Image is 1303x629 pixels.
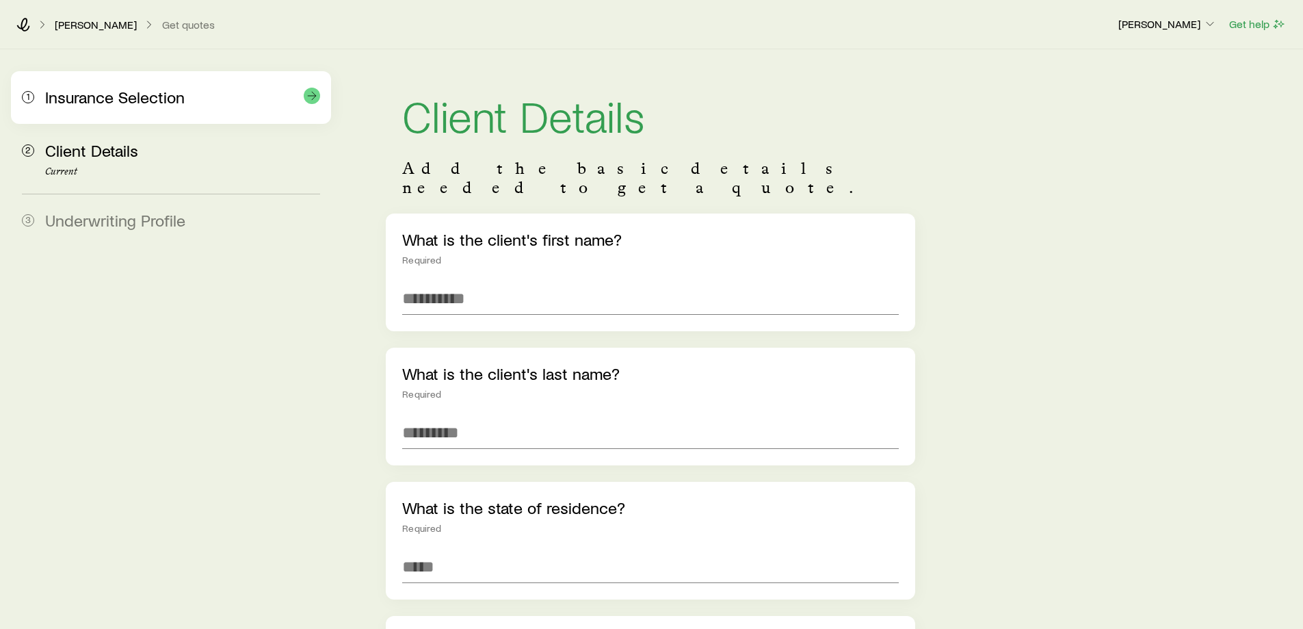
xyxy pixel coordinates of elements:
p: What is the client's last name? [402,364,898,383]
span: 1 [22,91,34,103]
p: What is the client's first name? [402,230,898,249]
h1: Client Details [402,93,898,137]
p: [PERSON_NAME] [1118,17,1217,31]
p: What is the state of residence? [402,498,898,517]
p: [PERSON_NAME] [55,18,137,31]
span: Underwriting Profile [45,210,185,230]
button: Get help [1228,16,1287,32]
span: Client Details [45,140,138,160]
div: Required [402,523,898,534]
span: 2 [22,144,34,157]
p: Add the basic details needed to get a quote. [402,159,898,197]
div: Required [402,255,898,266]
div: Required [402,389,898,400]
p: Current [45,166,320,177]
span: 3 [22,214,34,227]
button: Get quotes [161,18,215,31]
span: Insurance Selection [45,87,185,107]
button: [PERSON_NAME] [1118,16,1218,33]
